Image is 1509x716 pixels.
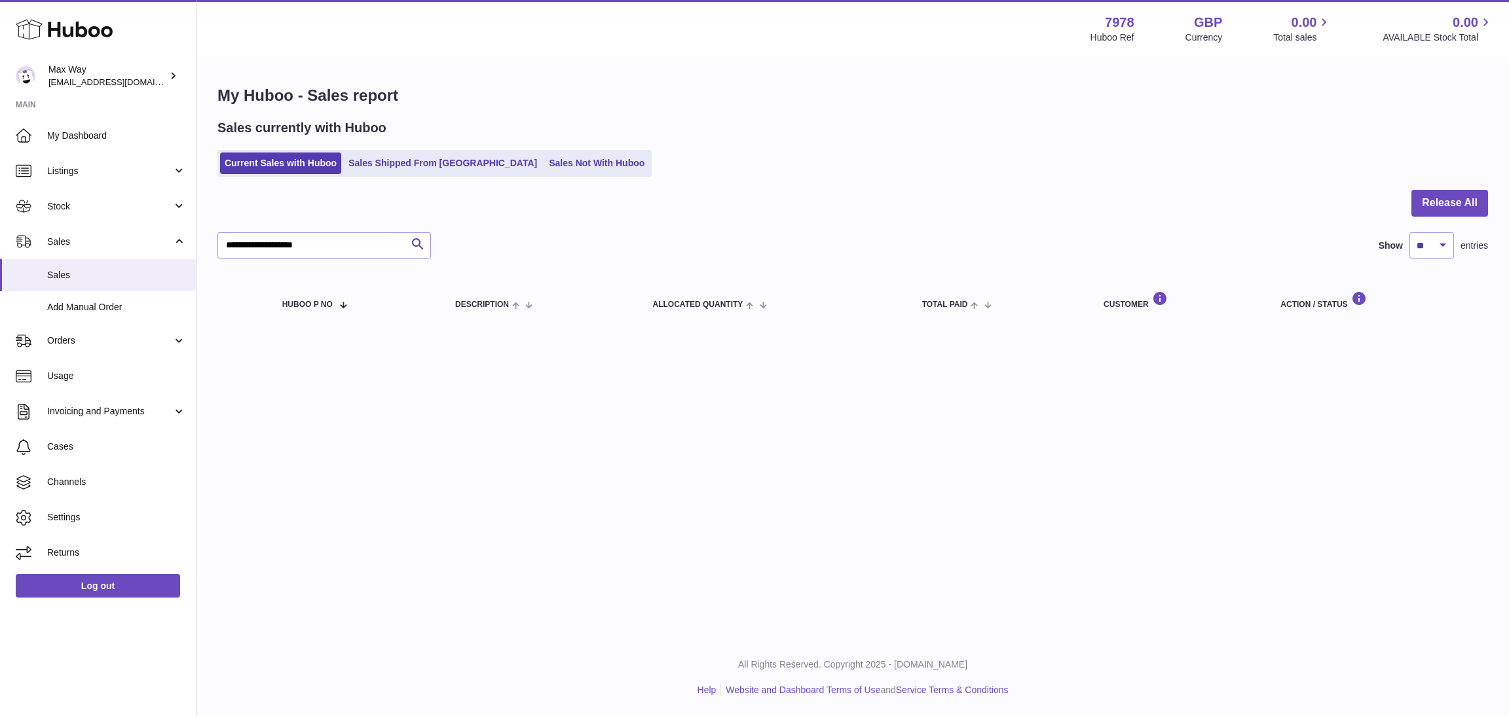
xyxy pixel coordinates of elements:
a: Help [698,685,717,695]
span: ALLOCATED Quantity [653,300,743,309]
span: Settings [47,511,186,524]
a: Sales Not With Huboo [544,152,649,174]
a: Sales Shipped From [GEOGRAPHIC_DATA] [344,152,542,174]
span: Huboo P no [282,300,333,309]
div: Customer [1104,291,1254,309]
a: Log out [16,574,180,598]
div: Max Way [48,63,166,88]
span: Orders [47,334,172,347]
span: Usage [47,370,186,382]
a: 0.00 Total sales [1273,14,1332,44]
span: Channels [47,476,186,488]
a: Current Sales with Huboo [220,152,341,174]
strong: GBP [1194,14,1222,31]
span: AVAILABLE Stock Total [1383,31,1493,44]
div: Action / Status [1280,291,1475,309]
div: Huboo Ref [1090,31,1134,44]
h1: My Huboo - Sales report [217,85,1488,106]
img: Max@LongevityBox.co.uk [16,66,35,86]
span: Listings [47,165,172,177]
a: 0.00 AVAILABLE Stock Total [1383,14,1493,44]
span: Add Manual Order [47,301,186,313]
div: Currency [1185,31,1223,44]
span: Total sales [1273,31,1332,44]
h2: Sales currently with Huboo [217,119,386,137]
a: Service Terms & Conditions [896,685,1009,695]
span: entries [1461,240,1488,252]
span: Total paid [922,300,968,309]
span: [EMAIL_ADDRESS][DOMAIN_NAME] [48,77,193,87]
p: All Rights Reserved. Copyright 2025 - [DOMAIN_NAME] [207,658,1499,671]
span: Cases [47,440,186,453]
button: Release All [1411,190,1488,217]
span: Invoicing and Payments [47,405,172,418]
span: 0.00 [1292,14,1317,31]
span: 0.00 [1453,14,1478,31]
span: Stock [47,200,172,213]
span: Returns [47,546,186,559]
span: Sales [47,236,172,248]
label: Show [1379,240,1403,252]
span: Description [455,300,509,309]
a: Website and Dashboard Terms of Use [726,685,880,695]
li: and [721,684,1008,696]
span: Sales [47,269,186,281]
span: My Dashboard [47,130,186,142]
strong: 7978 [1105,14,1134,31]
